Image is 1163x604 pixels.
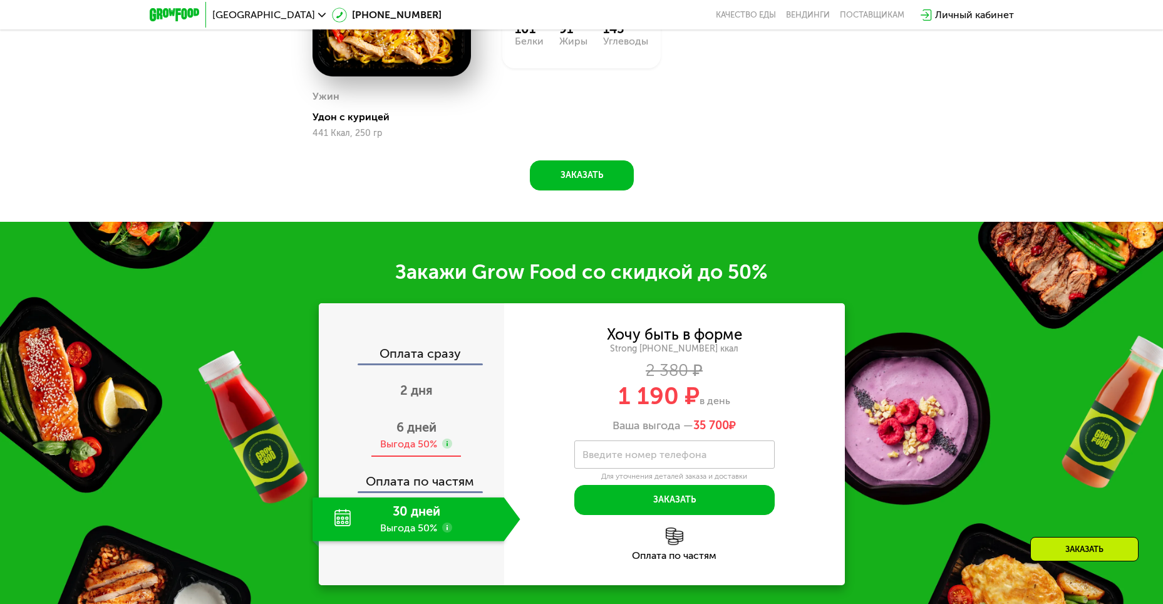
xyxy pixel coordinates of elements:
[786,10,830,20] a: Вендинги
[700,395,730,407] span: в день
[840,10,904,20] div: поставщикам
[504,551,845,561] div: Оплата по частям
[693,419,729,432] span: 35 700
[618,382,700,410] span: 1 190 ₽
[400,383,433,398] span: 2 дня
[504,343,845,355] div: Strong [PHONE_NUMBER] ккал
[666,528,683,545] img: l6xcnZfty9opOoJh.png
[380,437,437,451] div: Выгода 50%
[396,420,437,435] span: 6 дней
[693,419,736,433] span: ₽
[603,36,648,46] div: Углеводы
[1030,537,1139,561] div: Заказать
[574,472,775,482] div: Для уточнения деталей заказа и доставки
[313,128,471,138] div: 441 Ккал, 250 гр
[212,10,315,20] span: [GEOGRAPHIC_DATA]
[320,462,504,491] div: Оплата по частям
[935,8,1014,23] div: Личный кабинет
[313,111,481,123] div: Удон с курицей
[313,87,339,106] div: Ужин
[515,36,544,46] div: Белки
[504,419,845,433] div: Ваша выгода —
[607,328,742,341] div: Хочу быть в форме
[530,160,634,190] button: Заказать
[320,347,504,363] div: Оплата сразу
[504,364,845,378] div: 2 380 ₽
[716,10,776,20] a: Качество еды
[332,8,442,23] a: [PHONE_NUMBER]
[574,485,775,515] button: Заказать
[559,36,587,46] div: Жиры
[582,451,706,458] label: Введите номер телефона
